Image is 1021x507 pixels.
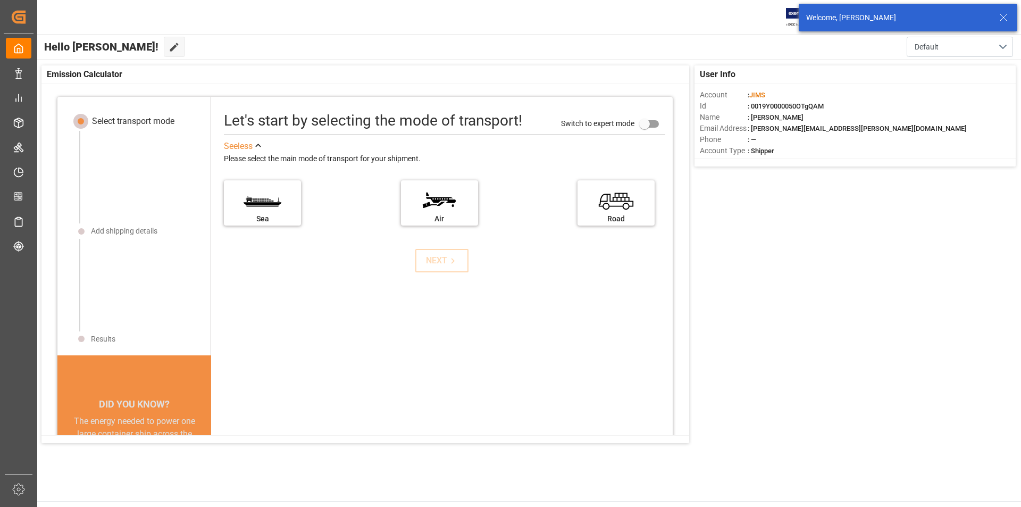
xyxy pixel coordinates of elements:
span: Switch to expert mode [561,119,634,127]
div: Add shipping details [91,226,157,237]
span: Email Address [700,123,748,134]
div: The energy needed to power one large container ship across the ocean in a single day is the same ... [70,415,198,492]
span: : [748,91,765,99]
span: User Info [700,68,735,81]
button: next slide / item [196,415,211,504]
div: Road [583,213,649,225]
div: Air [406,213,473,225]
span: JIMS [749,91,765,99]
span: : [PERSON_NAME][EMAIL_ADDRESS][PERSON_NAME][DOMAIN_NAME] [748,124,967,132]
div: See less [224,140,253,153]
span: Account [700,89,748,101]
button: previous slide / item [57,415,72,504]
span: : [PERSON_NAME] [748,113,804,121]
span: Name [700,112,748,123]
div: Please select the main mode of transport for your shipment. [224,153,665,165]
div: Select transport mode [92,115,174,128]
div: Welcome, [PERSON_NAME] [806,12,989,23]
img: Exertis%20JAM%20-%20Email%20Logo.jpg_1722504956.jpg [786,8,823,27]
div: Let's start by selecting the mode of transport! [224,110,522,132]
span: Account Type [700,145,748,156]
div: Results [91,334,115,345]
div: NEXT [426,254,458,267]
div: Sea [229,213,296,225]
span: Phone [700,134,748,145]
div: DID YOU KNOW? [57,393,211,415]
span: Default [915,41,939,53]
span: Emission Calculator [47,68,122,81]
span: : — [748,136,756,144]
span: : 0019Y0000050OTgQAM [748,102,824,110]
button: open menu [907,37,1013,57]
span: : Shipper [748,147,774,155]
button: NEXT [415,249,468,272]
span: Id [700,101,748,112]
span: Hello [PERSON_NAME]! [44,37,158,57]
